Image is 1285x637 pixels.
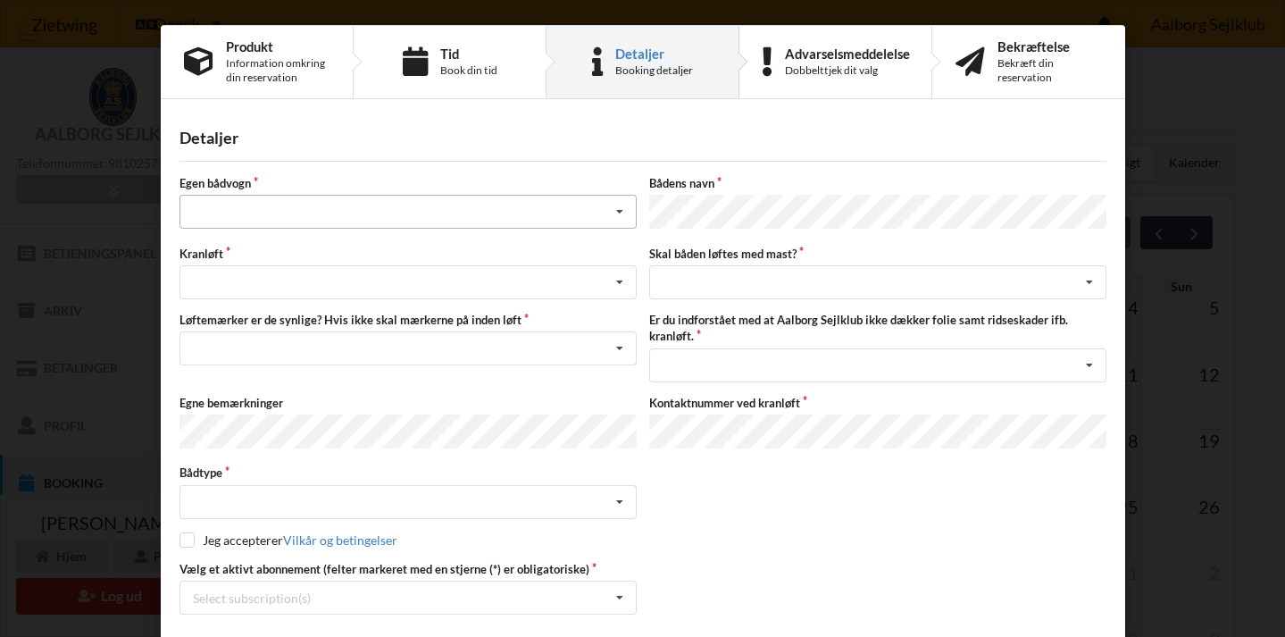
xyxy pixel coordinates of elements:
[179,465,637,481] label: Bådtype
[649,312,1106,344] label: Er du indforstået med at Aalborg Sejlklub ikke dækker folie samt ridseskader ifb. kranløft.
[784,46,909,61] div: Advarselsmeddelelse
[179,175,637,191] label: Egen bådvogn
[282,532,396,548] a: Vilkår og betingelser
[179,395,637,411] label: Egne bemærkninger
[649,246,1106,262] label: Skal båden løftes med mast?
[179,246,637,262] label: Kranløft
[997,39,1102,54] div: Bekræftelse
[226,39,330,54] div: Produkt
[784,63,909,78] div: Dobbelttjek dit valg
[615,63,693,78] div: Booking detaljer
[439,63,496,78] div: Book din tid
[997,56,1102,85] div: Bekræft din reservation
[179,312,637,328] label: Løftemærker er de synlige? Hvis ikke skal mærkerne på inden løft
[649,175,1106,191] label: Bådens navn
[649,395,1106,411] label: Kontaktnummer ved kranløft
[226,56,330,85] div: Information omkring din reservation
[179,561,637,577] label: Vælg et aktivt abonnement (felter markeret med en stjerne (*) er obligatoriske)
[193,591,311,606] div: Select subscription(s)
[179,532,397,548] label: Jeg accepterer
[615,46,693,61] div: Detaljer
[179,128,1106,148] div: Detaljer
[439,46,496,61] div: Tid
